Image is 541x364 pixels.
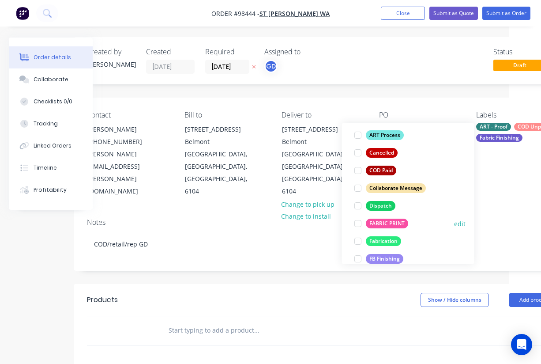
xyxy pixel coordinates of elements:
button: Submit as Order [482,7,530,20]
div: Created [146,48,195,56]
div: [STREET_ADDRESS]Belmont [GEOGRAPHIC_DATA], [GEOGRAPHIC_DATA], [GEOGRAPHIC_DATA], 6104 [274,123,363,198]
div: [PERSON_NAME][PHONE_NUMBER][PERSON_NAME][EMAIL_ADDRESS][PERSON_NAME][DOMAIN_NAME] [80,123,168,198]
div: [PERSON_NAME] [87,60,135,69]
button: Collaborate Message [351,182,429,194]
div: Timeline [34,164,57,172]
div: Tracking [34,120,58,128]
div: COD Paid [366,166,396,175]
button: Collaborate [9,68,93,91]
a: St [PERSON_NAME] WA [259,9,330,18]
button: ART Process [351,129,407,141]
div: Created by [87,48,135,56]
div: Contact [87,111,170,119]
div: ART - Proof [476,123,511,131]
button: Show / Hide columns [421,293,489,307]
button: Close [381,7,425,20]
button: Tracking [9,113,93,135]
div: Fabrication [366,236,401,246]
div: ART Process [366,130,404,140]
div: Checklists 0/0 [34,98,72,106]
div: Belmont [GEOGRAPHIC_DATA], [GEOGRAPHIC_DATA], [GEOGRAPHIC_DATA], 6104 [185,136,258,197]
div: Bill to [184,111,268,119]
button: COD Paid [351,164,400,177]
div: Collaborate Message [366,183,426,193]
button: Timeline [9,157,93,179]
div: Belmont [GEOGRAPHIC_DATA], [GEOGRAPHIC_DATA], [GEOGRAPHIC_DATA], 6104 [282,136,355,197]
button: GD [264,60,278,73]
div: Products [87,295,118,305]
button: Dispatch [351,200,399,212]
button: edit [454,219,466,228]
button: Fabrication [351,235,405,247]
div: FB Finishing [366,254,403,264]
img: Factory [16,7,29,20]
div: Open Intercom Messenger [511,334,532,355]
div: Cancelled [366,148,398,158]
button: Order details [9,46,93,68]
button: Checklists 0/0 [9,91,93,113]
div: Fabric Finishing [476,134,522,142]
button: Profitability [9,179,93,201]
button: Change to pick up [277,198,339,210]
div: Linked Orders [34,142,71,150]
div: [PERSON_NAME][EMAIL_ADDRESS][PERSON_NAME][DOMAIN_NAME] [87,148,161,197]
div: Dispatch [366,201,395,211]
button: Submit as Quote [429,7,478,20]
div: [STREET_ADDRESS] [185,123,258,136]
input: Start typing to add a product... [168,322,345,339]
div: PO [379,111,462,119]
button: Cancelled [351,147,401,159]
div: FABRIC PRINT [366,219,408,228]
button: Linked Orders [9,135,93,157]
div: Profitability [34,186,67,194]
button: Change to install [277,210,336,222]
div: [PERSON_NAME] [87,123,161,136]
div: Order details [34,53,71,61]
div: Required [205,48,254,56]
div: [PHONE_NUMBER] [87,136,161,148]
div: [STREET_ADDRESS] [282,123,355,136]
div: [STREET_ADDRESS]Belmont [GEOGRAPHIC_DATA], [GEOGRAPHIC_DATA], [GEOGRAPHIC_DATA], 6104 [177,123,266,198]
div: Collaborate [34,76,68,83]
button: FB Finishing [351,253,407,265]
button: FABRIC PRINT [351,217,412,230]
div: Deliver to [282,111,365,119]
div: Assigned to [264,48,353,56]
span: Order #98444 - [211,9,259,18]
